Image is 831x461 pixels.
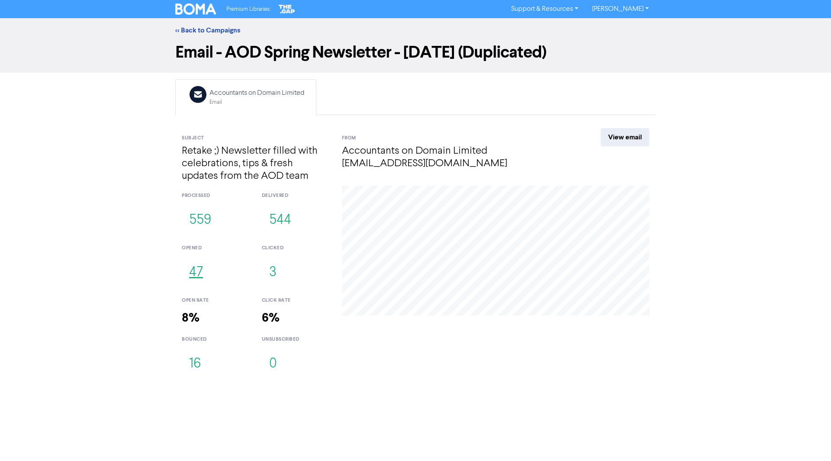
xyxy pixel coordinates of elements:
[262,336,329,343] div: unsubscribed
[182,310,200,326] strong: 8%
[175,26,240,35] a: << Back to Campaigns
[585,2,656,16] a: [PERSON_NAME]
[182,206,219,235] button: 559
[601,128,649,146] a: View email
[262,192,329,200] div: delivered
[182,192,249,200] div: processed
[175,3,216,15] img: BOMA Logo
[175,42,656,62] h1: Email - AOD Spring Newsletter - [DATE] (Duplicated)
[262,310,280,326] strong: 6%
[262,297,329,304] div: click rate
[182,350,208,378] button: 16
[182,297,249,304] div: open rate
[342,135,569,142] div: From
[226,6,271,12] span: Premium Libraries:
[788,419,831,461] iframe: Chat Widget
[182,258,210,287] button: 47
[277,3,296,15] img: The Gap
[182,336,249,343] div: bounced
[504,2,585,16] a: Support & Resources
[182,145,329,182] h4: Retake ;) Newsletter filled with celebrations, tips & fresh updates from the AOD team
[262,350,284,378] button: 0
[209,88,304,98] div: Accountants on Domain Limited
[262,206,299,235] button: 544
[342,145,569,170] h4: Accountants on Domain Limited [EMAIL_ADDRESS][DOMAIN_NAME]
[209,98,304,106] div: Email
[262,258,284,287] button: 3
[182,135,329,142] div: Subject
[262,245,329,252] div: clicked
[182,245,249,252] div: opened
